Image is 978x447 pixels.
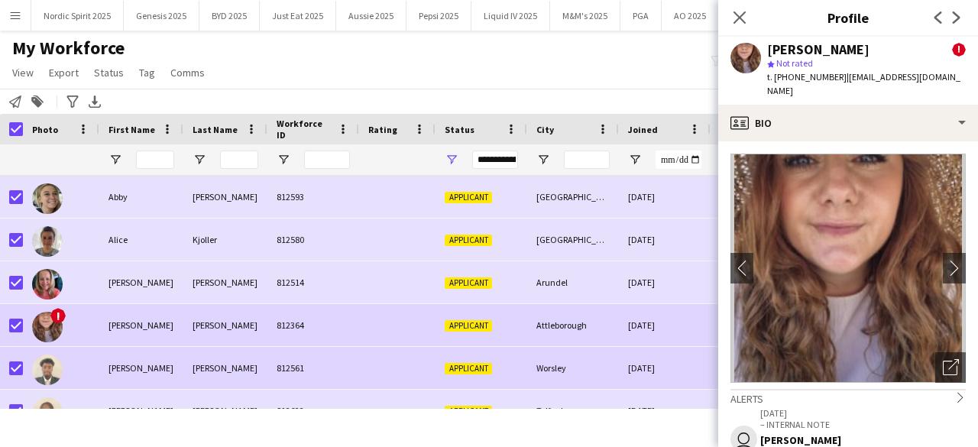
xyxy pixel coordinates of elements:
span: | [EMAIL_ADDRESS][DOMAIN_NAME] [767,71,960,96]
button: Open Filter Menu [193,153,206,167]
p: – INTERNAL NOTE [760,419,966,430]
div: [PERSON_NAME] [183,347,267,389]
div: [DATE] [619,347,711,389]
div: [PERSON_NAME] [183,390,267,432]
div: [PERSON_NAME] [99,390,183,432]
input: First Name Filter Input [136,151,174,169]
div: [PERSON_NAME] [183,176,267,218]
button: Open Filter Menu [277,153,290,167]
div: [DATE] [619,390,711,432]
span: Joined [628,124,658,135]
input: City Filter Input [564,151,610,169]
img: Alice Kjoller [32,226,63,257]
div: 812580 [267,219,359,261]
div: 812514 [267,261,359,303]
button: Just Eat 2025 [260,1,336,31]
app-action-btn: Export XLSX [86,92,104,111]
button: Liquid IV 2025 [471,1,550,31]
div: [PERSON_NAME] [183,261,267,303]
input: Joined Filter Input [656,151,701,169]
span: Applicant [445,192,492,203]
a: Tag [133,63,161,83]
app-action-btn: Notify workforce [6,92,24,111]
div: 812561 [267,347,359,389]
span: Status [445,124,474,135]
div: [PERSON_NAME] [99,304,183,346]
div: [DATE] [619,176,711,218]
span: Export [49,66,79,79]
div: Arundel [527,261,619,303]
div: [PERSON_NAME] [767,43,870,57]
span: Applicant [445,320,492,332]
span: t. [PHONE_NUMBER] [767,71,847,83]
img: Anita Singh [32,397,63,428]
div: Open photos pop-in [935,352,966,383]
app-action-btn: Add to tag [28,92,47,111]
span: Last Name [193,124,238,135]
button: Nordic Spirit 2025 [31,1,124,31]
button: PGA [620,1,662,31]
div: Kjoller [183,219,267,261]
div: Alice [99,219,183,261]
div: 812623 [267,390,359,432]
span: Workforce ID [277,118,332,141]
img: Amy Folkard-Moore [32,312,63,342]
button: Open Filter Menu [108,153,122,167]
div: [GEOGRAPHIC_DATA] [527,176,619,218]
span: First Name [108,124,155,135]
div: 812364 [267,304,359,346]
div: [DATE] [619,304,711,346]
div: Attleborough [527,304,619,346]
span: Status [94,66,124,79]
div: [PERSON_NAME] [99,347,183,389]
p: [DATE] [760,407,966,419]
span: Tag [139,66,155,79]
img: Abby O [32,183,63,214]
button: Genesis 2025 [124,1,199,31]
span: Comms [170,66,205,79]
div: Telford [527,390,619,432]
div: [DATE] [619,219,711,261]
button: Open Filter Menu [628,153,642,167]
div: [PERSON_NAME] [99,261,183,303]
div: Bio [718,105,978,141]
button: M&M's 2025 [550,1,620,31]
div: [DATE] [619,261,711,303]
div: Worsley [527,347,619,389]
button: Open Filter Menu [445,153,458,167]
span: Not rated [776,57,813,69]
button: AO 2025 [662,1,719,31]
span: My Workforce [12,37,125,60]
span: ! [50,308,66,323]
span: Applicant [445,406,492,417]
div: Alerts [730,389,966,406]
input: Last Name Filter Input [220,151,258,169]
img: Amanda Hopkinson [32,269,63,300]
button: Aussie 2025 [336,1,406,31]
div: Abby [99,176,183,218]
button: Open Filter Menu [536,153,550,167]
span: City [536,124,554,135]
a: Status [88,63,130,83]
div: [GEOGRAPHIC_DATA] [527,219,619,261]
a: Export [43,63,85,83]
img: Anas Husein [32,355,63,385]
input: Workforce ID Filter Input [304,151,350,169]
span: Applicant [445,363,492,374]
h3: Profile [718,8,978,28]
app-action-btn: Advanced filters [63,92,82,111]
a: Comms [164,63,211,83]
div: 812593 [267,176,359,218]
span: Applicant [445,277,492,289]
span: Applicant [445,235,492,246]
span: View [12,66,34,79]
button: BYD 2025 [199,1,260,31]
div: [PERSON_NAME] [183,304,267,346]
div: [PERSON_NAME] [760,433,966,447]
img: Crew avatar or photo [730,154,966,383]
span: Rating [368,124,397,135]
span: Photo [32,124,58,135]
span: ! [952,43,966,57]
button: Pepsi 2025 [406,1,471,31]
a: View [6,63,40,83]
